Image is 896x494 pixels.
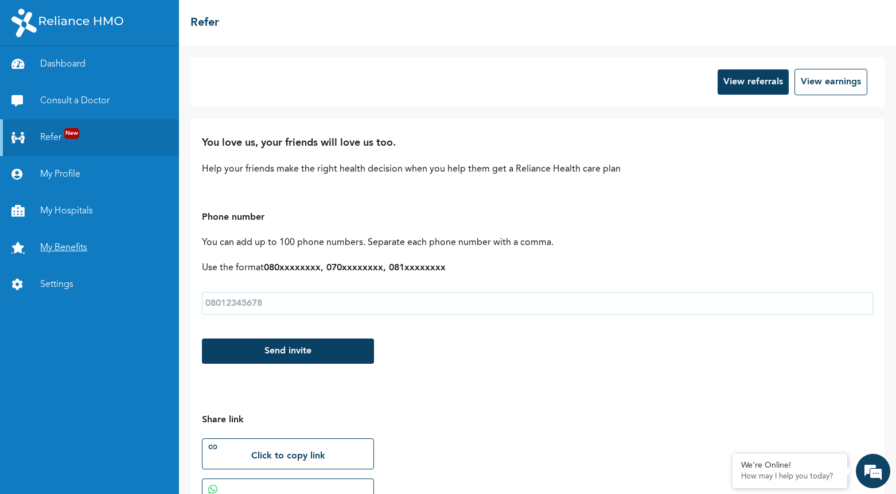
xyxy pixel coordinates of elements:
p: Help your friends make the right health decision when you help them get a Reliance Health care plan [202,162,873,176]
img: RelianceHMO's Logo [11,9,123,37]
textarea: Type your message and hit 'Enter' [6,349,219,389]
span: Conversation [6,409,112,417]
div: Chat with us now [60,64,193,79]
h3: Share link [202,413,873,427]
span: New [64,128,79,139]
button: Click to copy link [202,438,374,469]
p: You can add up to 100 phone numbers. Separate each phone number with a comma. [202,236,873,250]
h2: You love us, your friends will love us too. [202,135,873,151]
div: We're Online! [741,461,839,470]
h3: Phone number [202,211,873,224]
b: 080xxxxxxxx, 070xxxxxxxx, 081xxxxxxxx [264,263,446,273]
p: How may I help you today? [741,472,839,481]
button: Send invite [202,339,374,364]
input: 08012345678 [202,292,873,315]
button: View earnings [794,69,867,95]
p: Use the format [202,261,873,275]
div: FAQs [112,389,219,425]
div: Minimize live chat window [188,6,216,33]
img: d_794563401_company_1708531726252_794563401 [21,57,46,86]
h2: Refer [190,14,219,32]
span: We're online! [67,162,158,278]
button: View referrals [718,69,789,95]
